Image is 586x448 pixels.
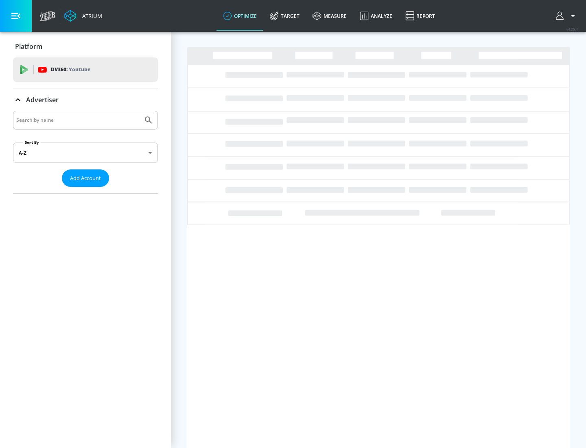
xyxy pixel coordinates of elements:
p: Advertiser [26,95,59,104]
div: DV360: Youtube [13,57,158,82]
a: measure [306,1,353,31]
input: Search by name [16,115,140,125]
nav: list of Advertiser [13,187,158,193]
p: Platform [15,42,42,51]
div: Advertiser [13,111,158,193]
span: Add Account [70,173,101,183]
a: Target [263,1,306,31]
button: Add Account [62,169,109,187]
div: Atrium [79,12,102,20]
div: Advertiser [13,88,158,111]
div: Platform [13,35,158,58]
a: Report [399,1,442,31]
a: optimize [216,1,263,31]
p: DV360: [51,65,90,74]
a: Atrium [64,10,102,22]
p: Youtube [69,65,90,74]
div: A-Z [13,143,158,163]
a: Analyze [353,1,399,31]
label: Sort By [23,140,41,145]
span: v 4.25.4 [566,27,578,31]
